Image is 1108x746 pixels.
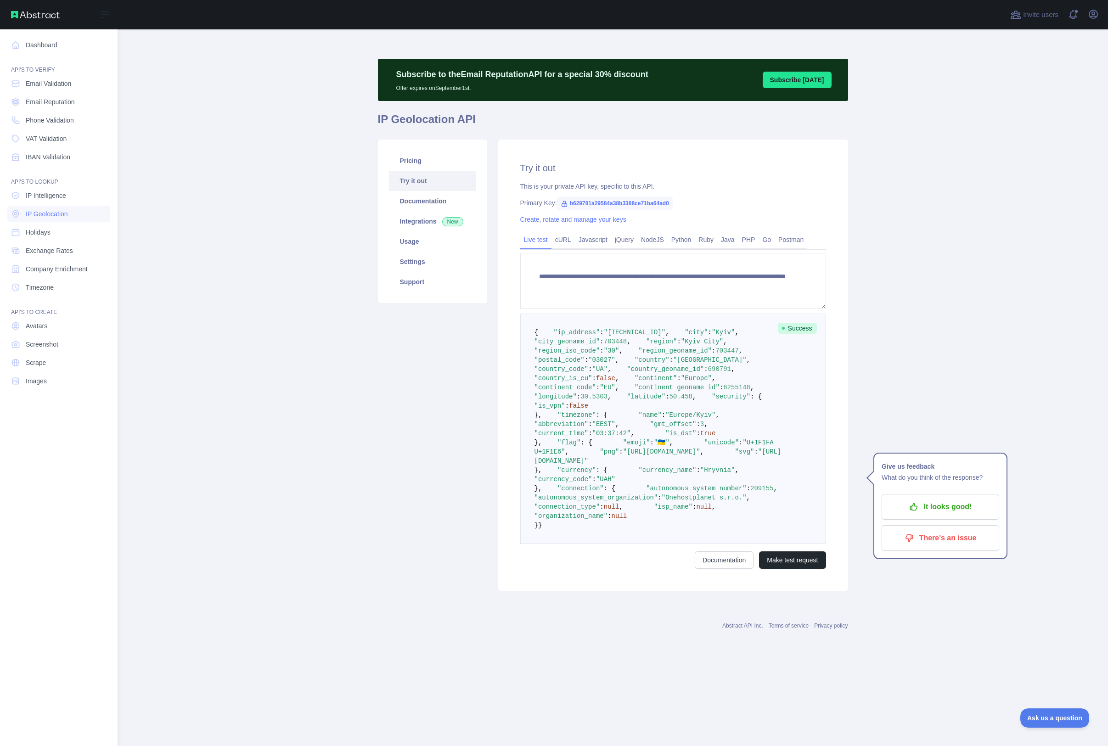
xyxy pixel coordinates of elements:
[534,476,592,483] span: "currency_code"
[534,411,542,419] span: },
[722,623,763,629] a: Abstract API Inc.
[669,439,673,446] span: ,
[814,623,848,629] a: Privacy policy
[712,393,750,400] span: "security"
[520,162,826,174] h2: Try it out
[735,448,754,455] span: "svg"
[442,217,463,226] span: New
[534,338,600,345] span: "city_geoname_id"
[592,476,596,483] span: :
[534,365,589,373] span: "country_code"
[604,338,627,345] span: 703448
[551,232,575,247] a: cURL
[700,430,716,437] span: true
[577,393,580,400] span: :
[739,439,742,446] span: :
[619,347,623,354] span: ,
[700,421,704,428] span: 3
[715,411,719,419] span: ,
[600,347,603,354] span: :
[575,232,611,247] a: Javascript
[396,81,648,92] p: Offer expires on September 1st.
[638,466,696,474] span: "currency_name"
[7,149,110,165] a: IBAN Validation
[669,356,673,364] span: :
[631,430,635,437] span: ,
[534,356,585,364] span: "postal_code"
[592,375,596,382] span: :
[534,485,542,492] span: },
[565,402,569,409] span: :
[1008,7,1060,22] button: Invite users
[607,365,611,373] span: ,
[588,421,592,428] span: :
[695,551,754,569] a: Documentation
[673,356,747,364] span: "[GEOGRAPHIC_DATA]"
[600,329,603,336] span: :
[7,187,110,204] a: IP Intelligence
[580,393,607,400] span: 30.5303
[692,393,696,400] span: ,
[708,329,712,336] span: :
[665,393,669,400] span: :
[11,11,60,18] img: Abstract API
[637,232,668,247] a: NodeJS
[623,439,650,446] span: "emoji"
[607,393,611,400] span: ,
[615,384,619,391] span: ,
[778,323,817,334] span: Success
[650,439,654,446] span: :
[7,224,110,241] a: Holidays
[396,68,648,81] p: Subscribe to the Email Reputation API for a special 30 % discount
[696,466,700,474] span: :
[534,494,658,501] span: "autonomous_system_organization"
[635,384,720,391] span: "continent_geoname_id"
[557,485,604,492] span: "connection"
[534,402,565,409] span: "is_vpn"
[7,167,110,185] div: API'S TO LOOKUP
[26,97,75,107] span: Email Reputation
[712,375,715,382] span: ,
[534,329,538,336] span: {
[731,365,735,373] span: ,
[588,365,592,373] span: :
[615,375,619,382] span: ,
[646,485,746,492] span: "autonomous_system_number"
[607,512,611,520] span: :
[685,329,708,336] span: "city"
[695,232,717,247] a: Ruby
[769,623,809,629] a: Terms of service
[26,321,47,331] span: Avatars
[627,338,630,345] span: ,
[26,191,66,200] span: IP Intelligence
[619,503,623,510] span: ,
[534,393,577,400] span: "longitude"
[723,384,750,391] span: 6255148
[600,384,615,391] span: "EU"
[750,384,754,391] span: ,
[712,329,735,336] span: "Kyiv"
[696,421,700,428] span: :
[738,232,759,247] a: PHP
[26,228,51,237] span: Holidays
[7,318,110,334] a: Avatars
[750,393,762,400] span: : {
[554,329,600,336] span: "ip_address"
[677,338,681,345] span: :
[662,411,665,419] span: :
[638,347,712,354] span: "region_geoname_id"
[7,336,110,353] a: Screenshot
[696,430,700,437] span: :
[534,430,589,437] span: "current_time"
[580,439,592,446] span: : {
[557,411,596,419] span: "timezone"
[747,485,750,492] span: :
[592,430,631,437] span: "03:37:42"
[665,329,669,336] span: ,
[627,365,704,373] span: "country_geoname_id"
[596,476,615,483] span: "UAH"
[619,448,623,455] span: :
[704,439,739,446] span: "unicode"
[681,375,712,382] span: "Europe"
[592,365,608,373] span: "UA"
